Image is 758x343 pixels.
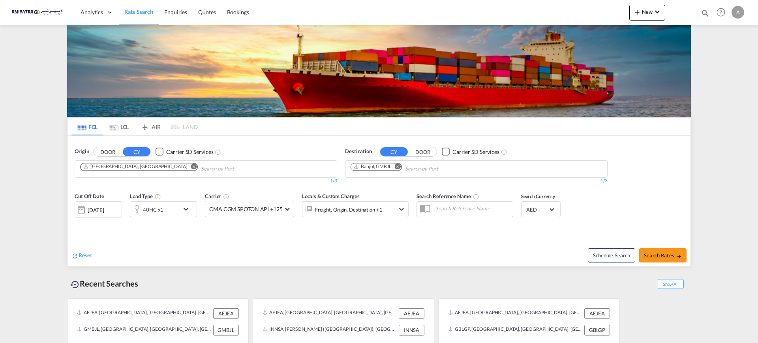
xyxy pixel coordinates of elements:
[77,325,211,335] div: GMBJL, Banjul, Gambia, Western Africa, Africa
[68,136,690,266] div: OriginDOOR CY Checkbox No InkUnchecked: Search for CY (Container Yard) services for all selected ...
[223,193,229,200] md-icon: The selected Trucker/Carrierwill be displayed in the rate results If the rates are from another f...
[525,204,556,215] md-select: Select Currency: د.إ AEDUnited Arab Emirates Dirham
[215,149,221,155] md-icon: Unchecked: Search for CY (Container Yard) services for all selected carriers.Checked : Search for...
[302,193,360,199] span: Locals & Custom Charges
[135,118,166,135] md-tab-item: AIR
[442,148,499,156] md-checkbox: Checkbox No Ink
[701,9,709,17] md-icon: icon-magnify
[714,6,728,19] span: Help
[315,204,383,215] div: Freight Origin Destination Factory Stuffing
[213,308,239,319] div: AEJEA
[205,193,229,199] span: Carrier
[345,178,608,184] div: 1/3
[521,193,555,199] span: Search Currency
[409,147,437,156] button: DOOR
[75,178,337,184] div: 1/3
[88,206,104,214] div: [DATE]
[227,9,249,15] span: Bookings
[588,248,635,262] button: Note: By default Schedule search will only considerorigin ports, destination ports and cut off da...
[81,8,103,16] span: Analytics
[405,163,480,175] input: Chips input.
[452,148,499,156] div: Carrier SD Services
[79,161,279,175] md-chips-wrap: Chips container. Use arrow keys to select chips.
[658,279,684,289] span: Show All
[302,201,409,217] div: Freight Origin Destination Factory Stuffingicon-chevron-down
[353,163,393,170] div: Press delete to remove this chip.
[380,147,408,156] button: CY
[676,253,682,259] md-icon: icon-arrow-right
[653,7,662,17] md-icon: icon-chevron-down
[71,252,79,259] md-icon: icon-refresh
[79,252,92,259] span: Reset
[166,148,213,156] div: Carrier SD Services
[75,148,89,156] span: Origin
[399,325,424,335] div: INNSA
[209,205,283,213] span: CMA CGM SPOTON API +125
[448,308,582,319] div: AEJEA, Jebel Ali, United Arab Emirates, Middle East, Middle East
[77,308,211,319] div: AEJEA, Jebel Ali, United Arab Emirates, Middle East, Middle East
[714,6,732,20] div: Help
[164,9,187,15] span: Enquiries
[353,163,391,170] div: Banjul, GMBJL
[75,193,104,199] span: Cut Off Date
[12,4,65,21] img: c67187802a5a11ec94275b5db69a26e6.png
[417,193,479,199] span: Search Reference Name
[644,252,682,259] span: Search Rates
[124,8,153,15] span: Rate Search
[198,9,216,15] span: Quotes
[526,206,548,213] span: AED
[75,201,122,218] div: [DATE]
[701,9,709,21] div: icon-magnify
[130,201,197,217] div: 40HC x1icon-chevron-down
[473,193,479,200] md-icon: Your search will be saved by the below given name
[584,325,610,335] div: GBLGP
[123,147,150,156] button: CY
[181,204,195,214] md-icon: icon-chevron-down
[397,204,406,214] md-icon: icon-chevron-down
[143,204,163,215] div: 40HC x1
[399,308,424,319] div: AEJEA
[75,217,81,228] md-datepicker: Select
[67,275,141,292] div: Recent Searches
[201,163,276,175] input: Chips input.
[732,6,744,19] div: A
[83,163,189,170] div: Press delete to remove this chip.
[71,118,198,135] md-pagination-wrapper: Use the left and right arrow keys to navigate between tabs
[155,193,161,200] md-icon: icon-information-outline
[103,118,135,135] md-tab-item: LCL
[390,163,402,171] button: Remove
[70,280,80,289] md-icon: icon-backup-restore
[140,122,150,128] md-icon: icon-airplane
[71,118,103,135] md-tab-item: FCL
[67,25,691,117] img: LCL+%26+FCL+BACKGROUND.png
[584,308,610,319] div: AEJEA
[213,325,239,335] div: GMBJL
[629,5,665,21] button: icon-plus 400-fgNewicon-chevron-down
[186,163,197,171] button: Remove
[130,193,161,199] span: Load Type
[349,161,483,175] md-chips-wrap: Chips container. Use arrow keys to select chips.
[501,149,507,155] md-icon: Unchecked: Search for CY (Container Yard) services for all selected carriers.Checked : Search for...
[83,163,187,170] div: Jebel Ali, AEJEA
[432,202,513,214] input: Search Reference Name
[632,7,642,17] md-icon: icon-plus 400-fg
[632,9,662,15] span: New
[639,248,687,262] button: Search Ratesicon-arrow-right
[94,147,122,156] button: DOOR
[448,325,582,335] div: GBLGP, London Gateway Port, United Kingdom, GB & Ireland, Europe
[345,148,372,156] span: Destination
[71,251,92,260] div: icon-refreshReset
[156,148,213,156] md-checkbox: Checkbox No Ink
[263,308,397,319] div: AEJEA, Jebel Ali, United Arab Emirates, Middle East, Middle East
[263,325,397,335] div: INNSA, Jawaharlal Nehru (Nhava Sheva), India, Indian Subcontinent, Asia Pacific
